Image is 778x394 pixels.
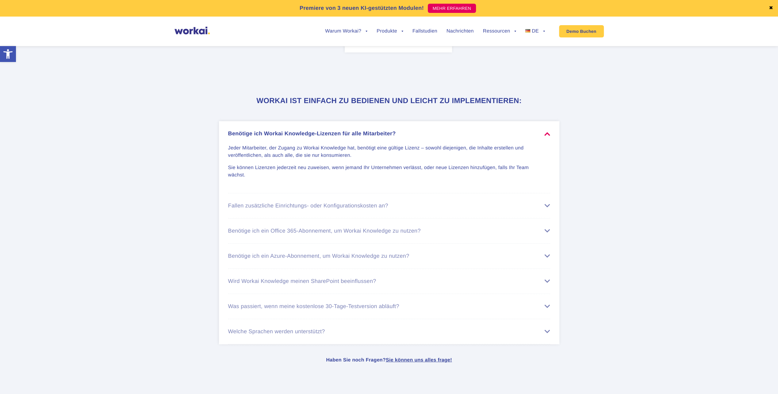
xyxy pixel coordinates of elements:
[219,95,559,106] h3: Workai ist einfach zu bedienen und leicht zu implementieren:
[228,278,550,284] div: Wird Workai Knowledge meinen SharePoint beeinflussen?
[228,130,550,137] div: Benötige ich Workai Knowledge-Lizenzen für alle Mitarbeiter?
[377,29,403,34] a: Produkte
[32,52,57,57] a: Privacy Policy
[228,164,543,179] p: Sie können Lizenzen jederzeit neu zuweisen, wenn jemand Ihr Unternehmen verlässt, oder neue Lizen...
[228,303,550,310] div: Was passiert, wenn meine kostenlose 30-Tage-Testversion abläuft?
[228,203,550,209] div: Fallen zusätzliche Einrichtungs- oder Konfigurationskosten an?
[428,4,476,13] a: MEHR ERFAHREN
[769,6,773,11] a: ✖
[559,25,604,37] a: Demo Buchen
[325,29,367,34] a: Warum Workai?
[228,253,550,259] div: Benötige ich ein Azure-Abonnement, um Workai Knowledge zu nutzen?
[446,29,474,34] a: Nachrichten
[386,357,450,363] a: Sie können uns alles frage
[228,228,550,234] div: Benötige ich ein Office 365-Abonnement, um Workai Knowledge zu nutzen?
[483,29,516,34] a: Ressourcen
[300,4,424,12] p: Premiere von 3 neuen KI-gestützten Modulen!
[386,357,452,363] span: !
[412,29,437,34] a: Fallstudien
[228,145,543,159] p: Jeder Mitarbeiter, der Zugang zu Workai Knowledge hat, benötigt eine gültige Lizenz – sowohl diej...
[100,7,197,20] input: you@company.com
[532,29,539,34] span: DE
[228,328,550,335] div: Welche Sprachen werden unterstützt?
